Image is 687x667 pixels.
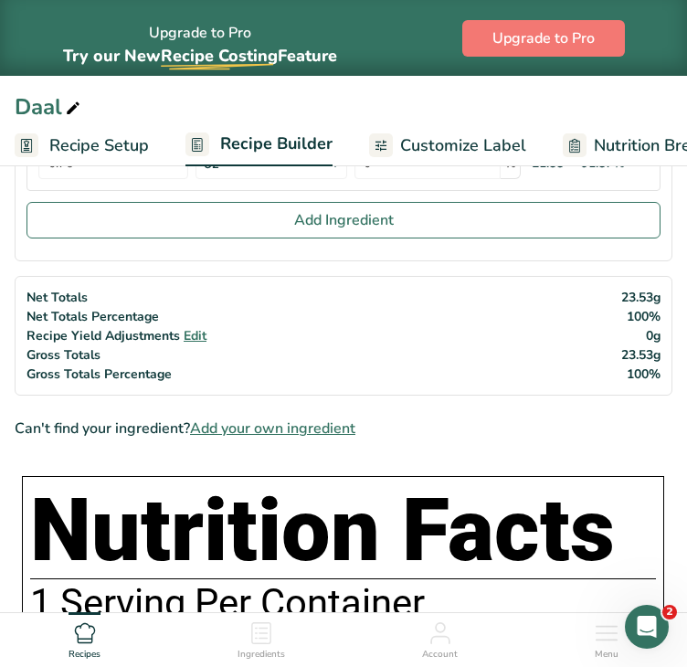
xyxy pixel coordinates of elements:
button: Add Ingredient [26,202,661,238]
a: Account [422,613,458,662]
span: 23.53g [621,289,661,306]
span: Customize Label [400,133,526,158]
span: 2 [662,605,677,619]
a: Recipe Setup [15,125,149,166]
iframe: Intercom live chat [625,605,669,649]
span: Account [422,648,458,662]
button: Upgrade to Pro [462,20,625,57]
span: 100% [627,308,661,325]
span: Try our New Feature [63,45,337,67]
a: Recipes [69,613,100,662]
span: Menu [595,648,618,662]
span: Edit [184,327,206,344]
a: Customize Label [369,125,526,166]
span: Gross Totals [26,346,100,364]
span: Net Totals Percentage [26,308,159,325]
span: Recipes [69,648,100,662]
div: Upgrade to Pro [63,7,337,69]
span: Ingredients [238,648,285,662]
span: 0g [646,327,661,344]
div: Can't find your ingredient? [15,418,672,439]
span: Recipe Setup [49,133,149,158]
span: 100% [627,365,661,383]
span: 23.53g [621,346,661,364]
span: Net Totals [26,289,88,306]
span: Recipe Yield Adjustments [26,327,180,344]
span: Add Ingredient [294,209,394,231]
h1: Nutrition Facts [30,484,656,579]
a: Ingredients [238,613,285,662]
span: Upgrade to Pro [492,27,595,49]
span: Add your own ingredient [190,418,355,439]
span: Recipe Builder [220,132,333,156]
div: 1 Serving Per Container [30,583,656,624]
span: Recipe Costing [161,45,278,67]
div: Daal [15,90,84,123]
span: Gross Totals Percentage [26,365,172,383]
a: Recipe Builder [185,123,333,167]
